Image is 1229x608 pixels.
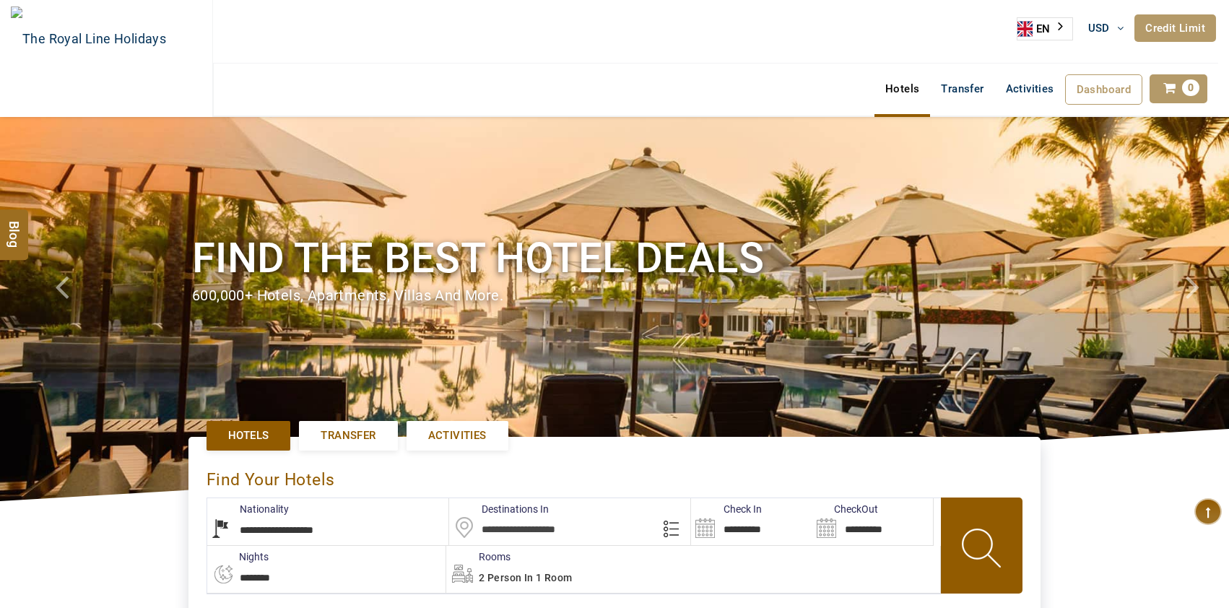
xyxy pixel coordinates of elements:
label: Rooms [446,550,511,564]
a: Transfer [930,74,994,103]
span: 0 [1182,79,1199,96]
span: Activities [428,428,487,443]
a: EN [1017,18,1072,40]
label: CheckOut [812,502,878,516]
label: nights [207,550,269,564]
span: Transfer [321,428,375,443]
a: Hotels [874,74,930,103]
label: Check In [691,502,762,516]
h1: Find the best hotel deals [192,231,1037,285]
a: Transfer [299,421,397,451]
div: Language [1017,17,1073,40]
a: Credit Limit [1134,14,1216,42]
span: USD [1088,22,1110,35]
label: Nationality [207,502,289,516]
label: Destinations In [449,502,549,516]
div: Find Your Hotels [207,455,1022,498]
span: 2 Person in 1 Room [479,572,572,583]
input: Search [691,498,812,545]
aside: Language selected: English [1017,17,1073,40]
a: 0 [1150,74,1207,103]
span: Hotels [228,428,269,443]
div: 600,000+ hotels, apartments, villas and more. [192,285,1037,306]
a: Activities [995,74,1065,103]
img: The Royal Line Holidays [11,6,166,71]
a: Activities [407,421,508,451]
span: Blog [5,221,24,233]
span: Dashboard [1077,83,1132,96]
a: Hotels [207,421,290,451]
input: Search [812,498,933,545]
